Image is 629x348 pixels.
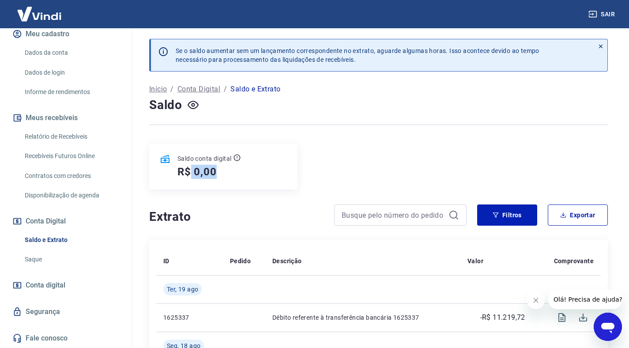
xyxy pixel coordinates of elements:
[163,257,169,265] p: ID
[11,302,121,322] a: Segurança
[548,204,608,226] button: Exportar
[149,84,167,95] a: Início
[527,291,545,309] iframe: Fechar mensagem
[170,84,173,95] p: /
[21,147,121,165] a: Recebíveis Futuros Online
[272,257,302,265] p: Descrição
[21,64,121,82] a: Dados de login
[480,312,525,323] p: -R$ 11.219,72
[149,208,324,226] h4: Extrato
[5,6,74,13] span: Olá! Precisa de ajuda?
[21,186,121,204] a: Disponibilização de agenda
[230,84,280,95] p: Saldo e Extrato
[230,257,251,265] p: Pedido
[224,84,227,95] p: /
[167,285,198,294] span: Ter, 19 ago
[21,128,121,146] a: Relatório de Recebíveis
[21,167,121,185] a: Contratos com credores
[177,165,217,179] h5: R$ 0,00
[554,257,594,265] p: Comprovante
[21,44,121,62] a: Dados da conta
[11,329,121,348] a: Fale conosco
[551,307,573,328] span: Visualizar
[11,212,121,231] button: Conta Digital
[467,257,483,265] p: Valor
[548,290,622,309] iframe: Mensagem da empresa
[11,24,121,44] button: Meu cadastro
[21,231,121,249] a: Saldo e Extrato
[21,250,121,269] a: Saque
[26,279,65,291] span: Conta digital
[573,307,594,328] span: Download
[177,84,220,95] a: Conta Digital
[11,276,121,295] a: Conta digital
[149,96,182,114] h4: Saldo
[176,46,539,64] p: Se o saldo aumentar sem um lançamento correspondente no extrato, aguarde algumas horas. Isso acon...
[272,313,453,322] p: Débito referente à transferência bancária 1625337
[163,313,216,322] p: 1625337
[477,204,537,226] button: Filtros
[587,6,618,23] button: Sair
[342,208,445,222] input: Busque pelo número do pedido
[21,83,121,101] a: Informe de rendimentos
[11,0,68,27] img: Vindi
[594,313,622,341] iframe: Botão para abrir a janela de mensagens
[11,108,121,128] button: Meus recebíveis
[177,154,232,163] p: Saldo conta digital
